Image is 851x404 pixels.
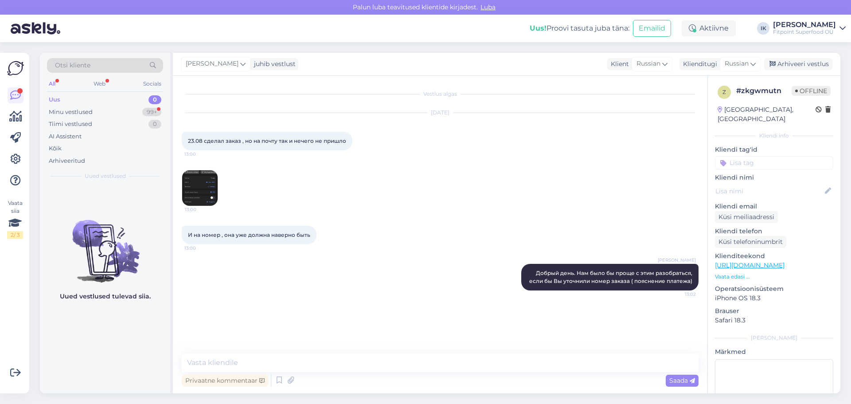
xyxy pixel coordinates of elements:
[715,284,833,294] p: Operatsioonisüsteem
[530,23,629,34] div: Proovi tasuta juba täna:
[669,377,695,384] span: Saada
[715,202,833,211] p: Kliendi email
[7,60,24,77] img: Askly Logo
[718,105,816,124] div: [GEOGRAPHIC_DATA], [GEOGRAPHIC_DATA]
[715,145,833,154] p: Kliendi tag'id
[184,151,218,157] span: 13:00
[715,316,833,325] p: Safari 18.3
[148,95,161,104] div: 0
[715,294,833,303] p: iPhone OS 18.3
[60,292,151,301] p: Uued vestlused tulevad siia.
[478,3,498,11] span: Luba
[792,86,831,96] span: Offline
[185,206,218,213] span: 13:00
[182,109,699,117] div: [DATE]
[188,137,346,144] span: 23.08 сделал заказ , но на почту так и нечего не пришло
[148,120,161,129] div: 0
[633,20,671,37] button: Emailid
[715,306,833,316] p: Brauser
[715,347,833,357] p: Märkmed
[184,245,218,251] span: 13:00
[715,173,833,182] p: Kliendi nimi
[607,59,629,69] div: Klient
[182,375,268,387] div: Privaatne kommentaar
[636,59,660,69] span: Russian
[663,291,696,298] span: 13:02
[49,120,92,129] div: Tiimi vestlused
[530,24,547,32] b: Uus!
[186,59,238,69] span: [PERSON_NAME]
[49,132,82,141] div: AI Assistent
[715,227,833,236] p: Kliendi telefon
[757,22,769,35] div: IK
[736,86,792,96] div: # zkgwmutn
[715,186,823,196] input: Lisa nimi
[715,236,786,248] div: Küsi telefoninumbrit
[188,231,310,238] span: И на номер , она уже должна наверно быть
[182,170,218,206] img: Attachment
[85,172,126,180] span: Uued vestlused
[773,21,836,28] div: [PERSON_NAME]
[715,273,833,281] p: Vaata edasi ...
[40,204,170,284] img: No chats
[55,61,90,70] span: Otsi kliente
[715,334,833,342] div: [PERSON_NAME]
[725,59,749,69] span: Russian
[722,89,726,95] span: z
[529,270,694,284] span: Добрый день. Нам было бы проще с этим разобраться, если бы Вы уточнили номер заказа ( пояснение п...
[715,251,833,261] p: Klienditeekond
[715,261,785,269] a: [URL][DOMAIN_NAME]
[49,108,93,117] div: Minu vestlused
[773,28,836,35] div: Fitpoint Superfood OÜ
[92,78,107,90] div: Web
[142,108,161,117] div: 99+
[658,257,696,263] span: [PERSON_NAME]
[49,95,60,104] div: Uus
[47,78,57,90] div: All
[679,59,717,69] div: Klienditugi
[7,231,23,239] div: 2 / 3
[773,21,846,35] a: [PERSON_NAME]Fitpoint Superfood OÜ
[49,157,85,165] div: Arhiveeritud
[7,199,23,239] div: Vaata siia
[141,78,163,90] div: Socials
[682,20,736,36] div: Aktiivne
[182,90,699,98] div: Vestlus algas
[250,59,296,69] div: juhib vestlust
[715,156,833,169] input: Lisa tag
[715,211,778,223] div: Küsi meiliaadressi
[764,58,832,70] div: Arhiveeri vestlus
[715,132,833,140] div: Kliendi info
[49,144,62,153] div: Kõik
